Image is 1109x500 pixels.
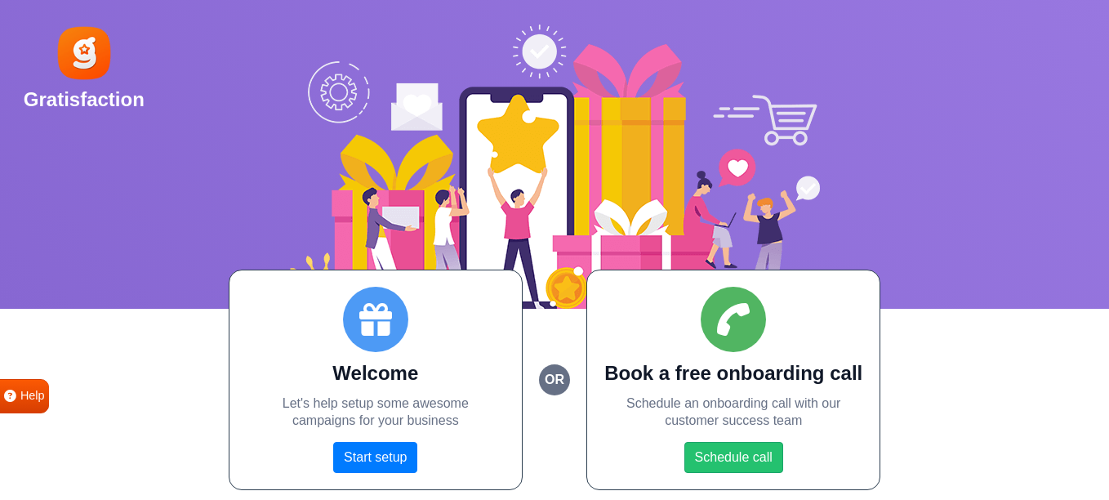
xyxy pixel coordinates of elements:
[246,362,506,386] h2: Welcome
[20,387,45,405] span: Help
[539,364,570,395] small: or
[603,395,863,430] p: Schedule an onboarding call with our customer success team
[289,25,820,309] img: Social Boost
[55,24,114,83] img: Gratisfaction
[603,362,863,386] h2: Book a free onboarding call
[333,442,417,473] a: Start setup
[246,395,506,430] p: Let's help setup some awesome campaigns for your business
[684,442,783,473] a: Schedule call
[24,88,145,112] h2: Gratisfaction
